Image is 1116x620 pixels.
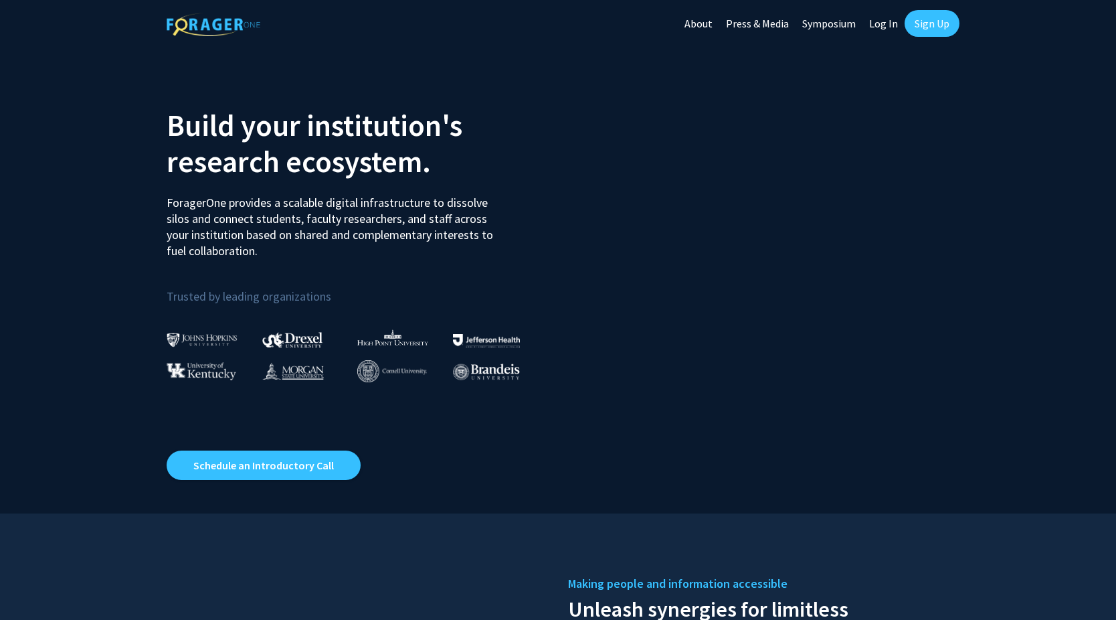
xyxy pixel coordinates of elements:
img: ForagerOne Logo [167,13,260,36]
img: University of Kentucky [167,362,236,380]
p: Trusted by leading organizations [167,270,548,307]
img: Cornell University [357,360,427,382]
img: Drexel University [262,332,322,347]
img: Thomas Jefferson University [453,334,520,347]
img: High Point University [357,329,428,345]
img: Brandeis University [453,364,520,380]
h2: Build your institution's research ecosystem. [167,107,548,179]
a: Opens in a new tab [167,451,361,480]
p: ForagerOne provides a scalable digital infrastructure to dissolve silos and connect students, fac... [167,185,502,259]
img: Johns Hopkins University [167,333,238,347]
a: Sign Up [905,10,959,37]
h5: Making people and information accessible [568,574,949,594]
img: Morgan State University [262,362,324,380]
